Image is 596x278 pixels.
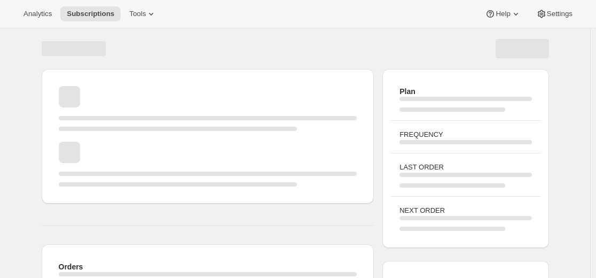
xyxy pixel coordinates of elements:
button: Analytics [17,6,58,21]
span: Analytics [23,10,52,18]
h3: NEXT ORDER [399,205,531,216]
h2: Plan [399,86,531,97]
button: Help [479,6,527,21]
span: Subscriptions [67,10,114,18]
span: Settings [547,10,573,18]
h3: FREQUENCY [399,129,531,140]
h3: LAST ORDER [399,162,531,173]
button: Tools [123,6,163,21]
span: Tools [129,10,146,18]
h2: Orders [59,261,357,272]
span: Help [496,10,510,18]
button: Settings [530,6,579,21]
button: Subscriptions [60,6,121,21]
